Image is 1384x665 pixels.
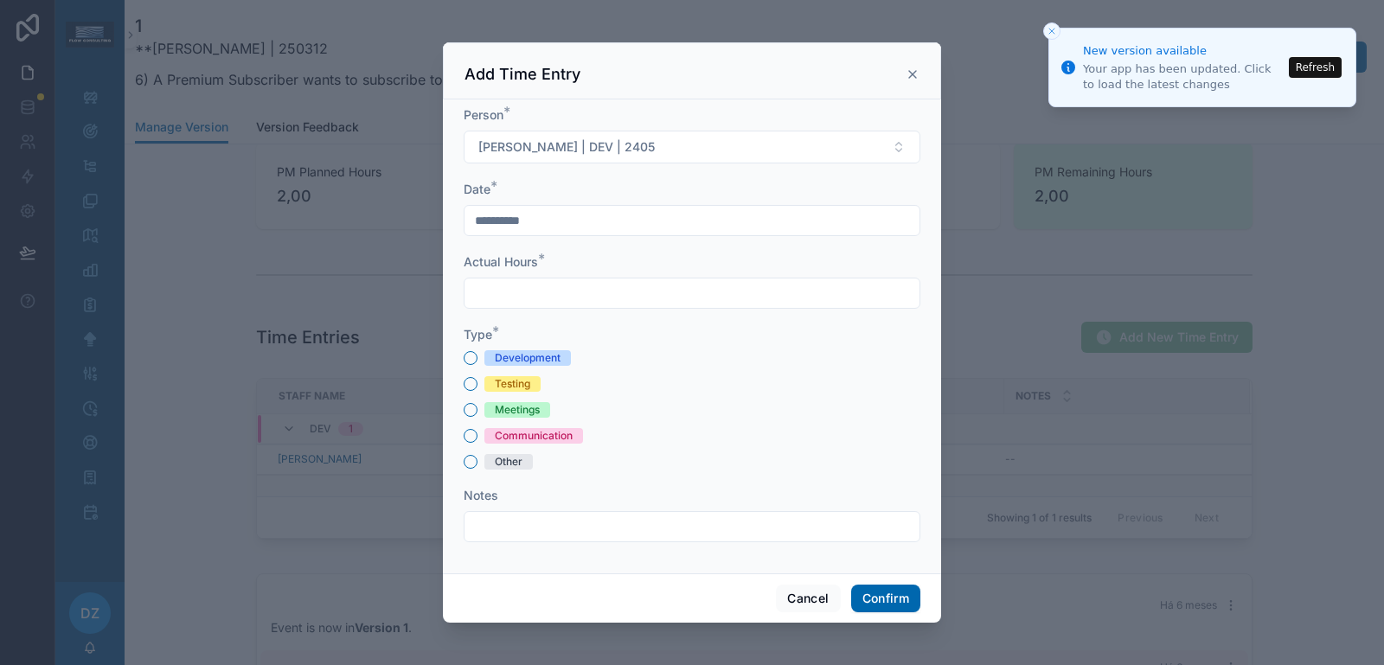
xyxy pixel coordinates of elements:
[851,585,920,612] button: Confirm
[464,107,503,122] span: Person
[1083,61,1284,93] div: Your app has been updated. Click to load the latest changes
[478,138,655,156] span: [PERSON_NAME] | DEV | 2405
[776,585,840,612] button: Cancel
[1043,22,1060,40] button: Close toast
[464,488,498,502] span: Notes
[1289,57,1342,78] button: Refresh
[495,454,522,470] div: Other
[464,254,538,269] span: Actual Hours
[1083,42,1284,60] div: New version available
[495,428,573,444] div: Communication
[464,131,920,163] button: Select Button
[495,376,530,392] div: Testing
[464,327,492,342] span: Type
[495,350,561,366] div: Development
[464,182,490,196] span: Date
[495,402,540,418] div: Meetings
[465,64,580,85] h3: Add Time Entry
